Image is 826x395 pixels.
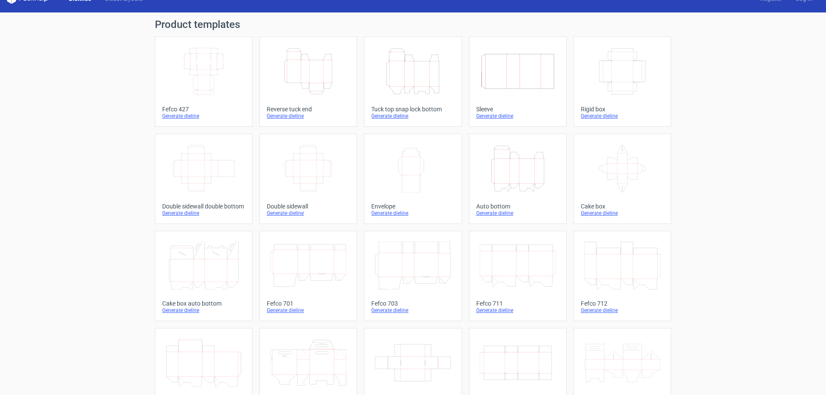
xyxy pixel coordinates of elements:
[267,106,350,113] div: Reverse tuck end
[371,106,454,113] div: Tuck top snap lock bottom
[267,307,350,314] div: Generate dieline
[267,300,350,307] div: Fefco 701
[162,210,245,217] div: Generate dieline
[476,300,559,307] div: Fefco 711
[162,300,245,307] div: Cake box auto bottom
[581,106,664,113] div: Rigid box
[267,113,350,119] div: Generate dieline
[371,113,454,119] div: Generate dieline
[259,134,357,224] a: Double sidewallGenerate dieline
[371,203,454,210] div: Envelope
[573,231,671,321] a: Fefco 712Generate dieline
[476,307,559,314] div: Generate dieline
[364,37,462,127] a: Tuck top snap lock bottomGenerate dieline
[476,203,559,210] div: Auto bottom
[581,203,664,210] div: Cake box
[267,210,350,217] div: Generate dieline
[476,210,559,217] div: Generate dieline
[155,134,253,224] a: Double sidewall double bottomGenerate dieline
[162,203,245,210] div: Double sidewall double bottom
[371,210,454,217] div: Generate dieline
[267,203,350,210] div: Double sidewall
[259,231,357,321] a: Fefco 701Generate dieline
[162,113,245,119] div: Generate dieline
[371,300,454,307] div: Fefco 703
[162,307,245,314] div: Generate dieline
[581,307,664,314] div: Generate dieline
[581,113,664,119] div: Generate dieline
[364,134,462,224] a: EnvelopeGenerate dieline
[581,210,664,217] div: Generate dieline
[469,37,567,127] a: SleeveGenerate dieline
[371,307,454,314] div: Generate dieline
[573,134,671,224] a: Cake boxGenerate dieline
[476,113,559,119] div: Generate dieline
[162,106,245,113] div: Fefco 427
[155,19,671,30] h1: Product templates
[581,300,664,307] div: Fefco 712
[469,231,567,321] a: Fefco 711Generate dieline
[155,231,253,321] a: Cake box auto bottomGenerate dieline
[469,134,567,224] a: Auto bottomGenerate dieline
[573,37,671,127] a: Rigid boxGenerate dieline
[364,231,462,321] a: Fefco 703Generate dieline
[155,37,253,127] a: Fefco 427Generate dieline
[476,106,559,113] div: Sleeve
[259,37,357,127] a: Reverse tuck endGenerate dieline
